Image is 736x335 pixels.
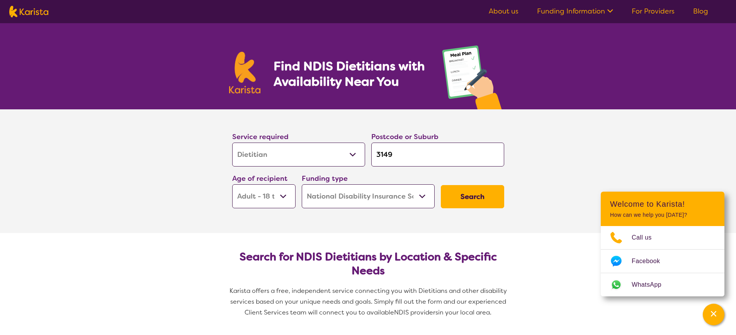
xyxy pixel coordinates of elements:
button: Search [441,185,504,208]
label: Postcode or Suburb [371,132,439,141]
a: Blog [693,7,708,16]
span: NDIS [394,308,409,316]
span: Karista offers a free, independent service connecting you with Dietitians and other disability se... [229,287,508,316]
label: Funding type [302,174,348,183]
span: providers [410,308,438,316]
button: Channel Menu [703,304,724,325]
a: Funding Information [537,7,613,16]
div: Channel Menu [601,192,724,296]
a: About us [489,7,518,16]
label: Service required [232,132,289,141]
p: How can we help you [DATE]? [610,212,715,218]
label: Age of recipient [232,174,287,183]
span: in your local area. [438,308,491,316]
span: WhatsApp [632,279,671,291]
span: Facebook [632,255,669,267]
ul: Choose channel [601,226,724,296]
h1: Find NDIS Dietitians with Availability Near You [274,58,426,89]
img: Karista logo [229,52,261,94]
input: Type [371,143,504,167]
img: Karista logo [9,6,48,17]
img: dietitian [440,42,507,109]
h2: Search for NDIS Dietitians by Location & Specific Needs [238,250,498,278]
h2: Welcome to Karista! [610,199,715,209]
a: For Providers [632,7,675,16]
span: Call us [632,232,661,243]
a: Web link opens in a new tab. [601,273,724,296]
